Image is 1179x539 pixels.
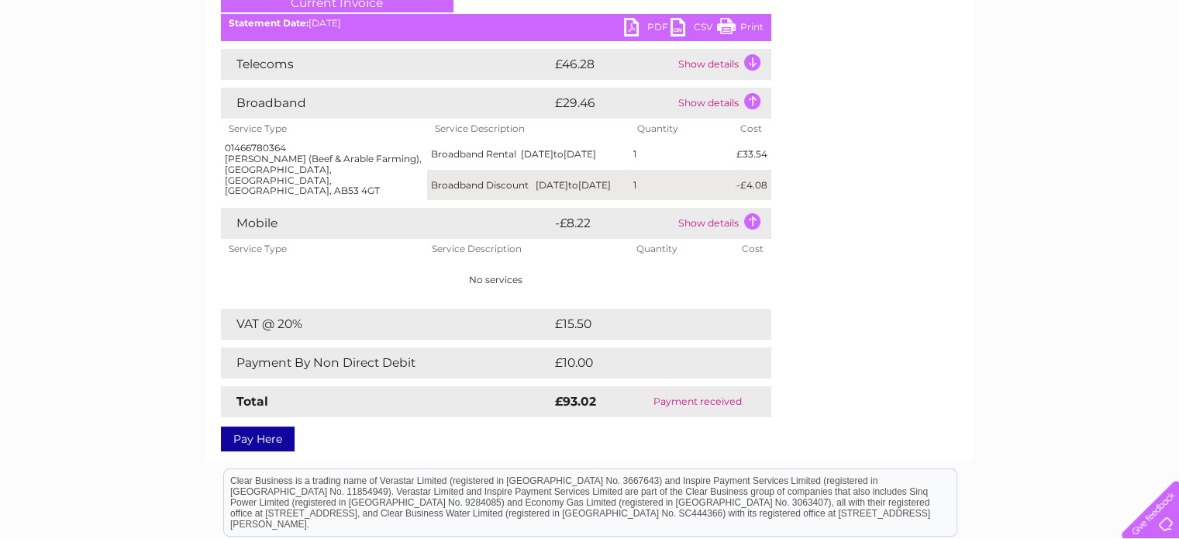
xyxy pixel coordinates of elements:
[424,239,629,259] th: Service Description
[551,347,739,378] td: £10.00
[41,40,120,88] img: logo.png
[221,119,427,139] th: Service Type
[674,49,771,80] td: Show details
[551,49,674,80] td: £46.28
[629,239,733,259] th: Quantity
[1128,66,1164,78] a: Log out
[221,88,551,119] td: Broadband
[427,139,629,169] td: Broadband Rental [DATE] [DATE]
[221,427,295,451] a: Pay Here
[221,208,551,239] td: Mobile
[555,394,596,409] strong: £93.02
[225,143,423,196] div: 01466780364 [PERSON_NAME] (Beef & Arable Farming), [GEOGRAPHIC_DATA], [GEOGRAPHIC_DATA], [GEOGRAP...
[553,148,564,160] span: to
[674,208,771,239] td: Show details
[624,18,671,40] a: PDF
[236,394,268,409] strong: Total
[945,66,979,78] a: Energy
[906,66,936,78] a: Water
[568,179,578,191] span: to
[717,18,764,40] a: Print
[224,9,957,75] div: Clear Business is a trading name of Verastar Limited (registered in [GEOGRAPHIC_DATA] No. 3667643...
[221,347,551,378] td: Payment By Non Direct Debit
[551,309,739,340] td: £15.50
[671,18,717,40] a: CSV
[1076,66,1114,78] a: Contact
[551,88,674,119] td: £29.46
[625,386,770,417] td: Payment received
[427,119,629,139] th: Service Description
[732,170,770,201] td: -£4.08
[733,239,770,259] th: Cost
[221,239,424,259] th: Service Type
[229,17,309,29] b: Statement Date:
[427,170,629,201] td: Broadband Discount [DATE] [DATE]
[1044,66,1067,78] a: Blog
[629,139,733,169] td: 1
[221,259,771,301] td: No services
[732,139,770,169] td: £33.54
[221,18,771,29] div: [DATE]
[887,8,994,27] a: 0333 014 3131
[221,309,551,340] td: VAT @ 20%
[629,119,733,139] th: Quantity
[221,49,551,80] td: Telecoms
[988,66,1035,78] a: Telecoms
[732,119,770,139] th: Cost
[629,170,733,201] td: 1
[674,88,771,119] td: Show details
[551,208,674,239] td: -£8.22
